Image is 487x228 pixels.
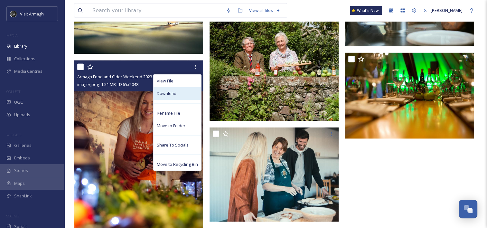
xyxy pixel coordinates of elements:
[157,110,180,116] span: Rename File
[20,11,44,17] span: Visit Armagh
[210,128,339,222] img: Bread making at Long Meadow Cider Company.jpg
[14,155,30,161] span: Embeds
[157,123,185,129] span: Move to Folder
[157,142,189,148] span: Share To Socials
[6,214,19,218] span: SOCIALS
[6,33,18,38] span: MEDIA
[89,4,223,18] input: Search your library
[157,161,198,167] span: Move to Recycling Bin
[431,7,463,13] span: [PERSON_NAME]
[14,112,30,118] span: Uploads
[350,6,382,15] a: What's New
[459,200,477,218] button: Open Chat
[246,4,284,17] a: View all files
[345,53,474,139] img: Armagh Food and Cider Weekend 2023 2 (5).jpg
[6,132,21,137] span: WIDGETS
[420,4,466,17] a: [PERSON_NAME]
[77,74,168,80] span: Armagh Food and Cider Weekend 2023 2 (2).jpg
[14,142,32,148] span: Galleries
[14,99,23,105] span: UGC
[14,56,35,62] span: Collections
[157,90,176,97] span: Download
[6,89,20,94] span: COLLECT
[14,180,25,186] span: Maps
[14,167,28,174] span: Stories
[14,68,42,74] span: Media Centres
[14,43,27,49] span: Library
[157,78,173,84] span: View File
[77,81,138,87] span: image/jpeg | 1.51 MB | 1365 x 2048
[10,11,17,17] img: THE-FIRST-PLACE-VISIT-ARMAGH.COM-BLACK.jpg
[14,193,32,199] span: SnapLink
